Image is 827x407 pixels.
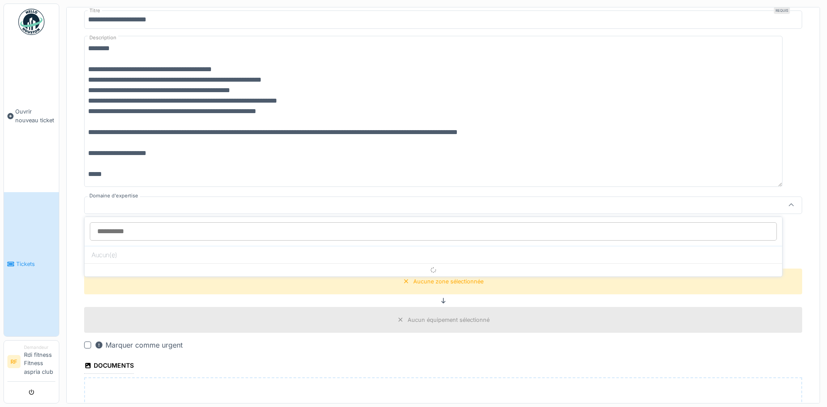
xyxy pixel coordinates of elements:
div: Marquer comme urgent [95,340,183,350]
li: RF [7,355,20,368]
div: Aucune zone sélectionnée [413,277,483,286]
div: Aucun équipement sélectionné [408,316,490,324]
div: Documents [84,359,134,374]
a: Tickets [4,192,59,336]
label: Titre [88,7,102,14]
a: RF DemandeurRdi fitness Fitness aspria club [7,344,55,382]
label: Description [88,32,118,43]
a: Ouvrir nouveau ticket [4,40,59,192]
div: Aucun(e) [85,246,782,263]
label: Domaine d'expertise [88,192,140,200]
div: Requis [774,7,790,14]
span: Ouvrir nouveau ticket [15,107,55,124]
span: Tickets [16,260,55,268]
img: Badge_color-CXgf-gQk.svg [18,9,44,35]
div: Demandeur [24,344,55,351]
li: Rdi fitness Fitness aspria club [24,344,55,379]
